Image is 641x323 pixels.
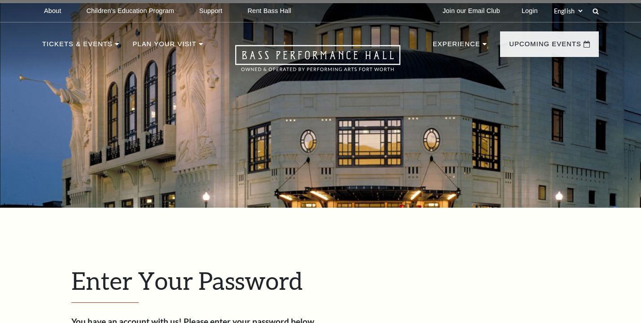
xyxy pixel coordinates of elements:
[132,39,196,55] p: Plan Your Visit
[552,7,584,15] select: Select:
[86,7,174,15] p: Children's Education Program
[71,266,303,295] span: Enter Your Password
[433,39,480,55] p: Experience
[44,7,61,15] p: About
[42,39,113,55] p: Tickets & Events
[509,39,581,55] p: Upcoming Events
[247,7,291,15] p: Rent Bass Hall
[199,7,223,15] p: Support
